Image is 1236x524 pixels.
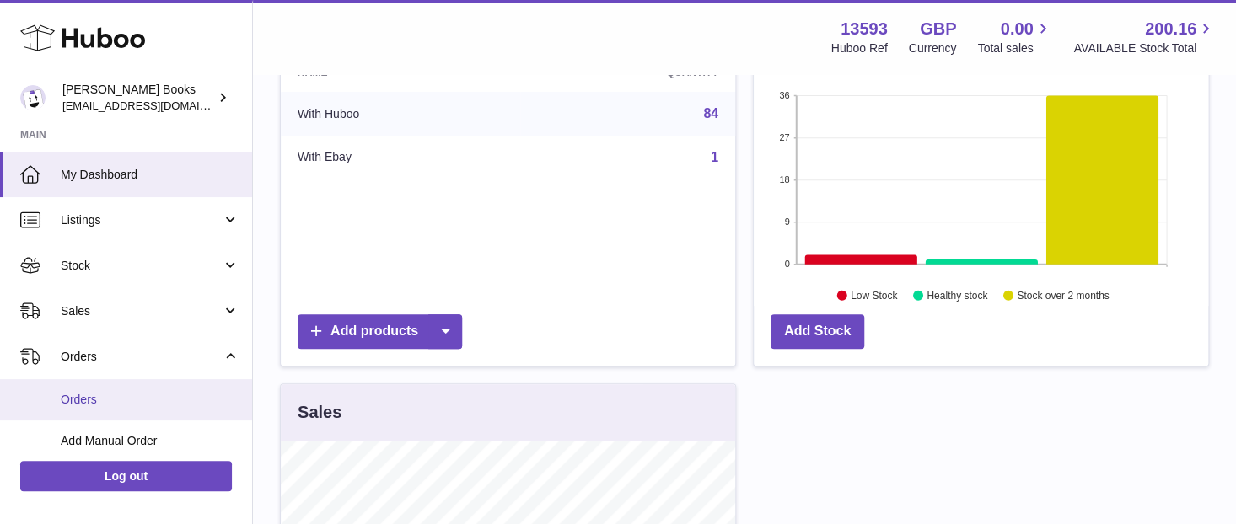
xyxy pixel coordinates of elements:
span: AVAILABLE Stock Total [1073,40,1216,56]
a: 200.16 AVAILABLE Stock Total [1073,18,1216,56]
a: 0.00 Total sales [977,18,1052,56]
td: With Huboo [281,92,520,136]
span: Sales [61,303,222,319]
text: 36 [779,90,789,100]
text: 18 [779,174,789,184]
span: Orders [61,349,222,365]
h3: Sales [298,401,341,424]
img: info@troybooks.co.uk [20,85,46,110]
span: Total sales [977,40,1052,56]
span: Add Manual Order [61,433,239,449]
strong: GBP [920,18,956,40]
span: [EMAIL_ADDRESS][DOMAIN_NAME] [62,99,248,112]
text: 0 [784,259,789,269]
a: Add products [298,314,462,349]
text: Low Stock [851,289,898,301]
a: Add Stock [771,314,864,349]
a: 1 [711,150,718,164]
text: 27 [779,132,789,142]
span: Orders [61,392,239,408]
a: Log out [20,461,232,491]
td: With Ebay [281,136,520,179]
span: My Dashboard [61,167,239,183]
div: [PERSON_NAME] Books [62,82,214,114]
div: Currency [909,40,957,56]
text: Stock over 2 months [1017,289,1109,301]
span: 0.00 [1001,18,1034,40]
a: 84 [703,106,718,120]
strong: 13593 [841,18,888,40]
text: 9 [784,217,789,227]
div: Huboo Ref [831,40,888,56]
span: Stock [61,258,222,274]
span: 200.16 [1145,18,1196,40]
text: Healthy stock [927,289,988,301]
span: Listings [61,212,222,228]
